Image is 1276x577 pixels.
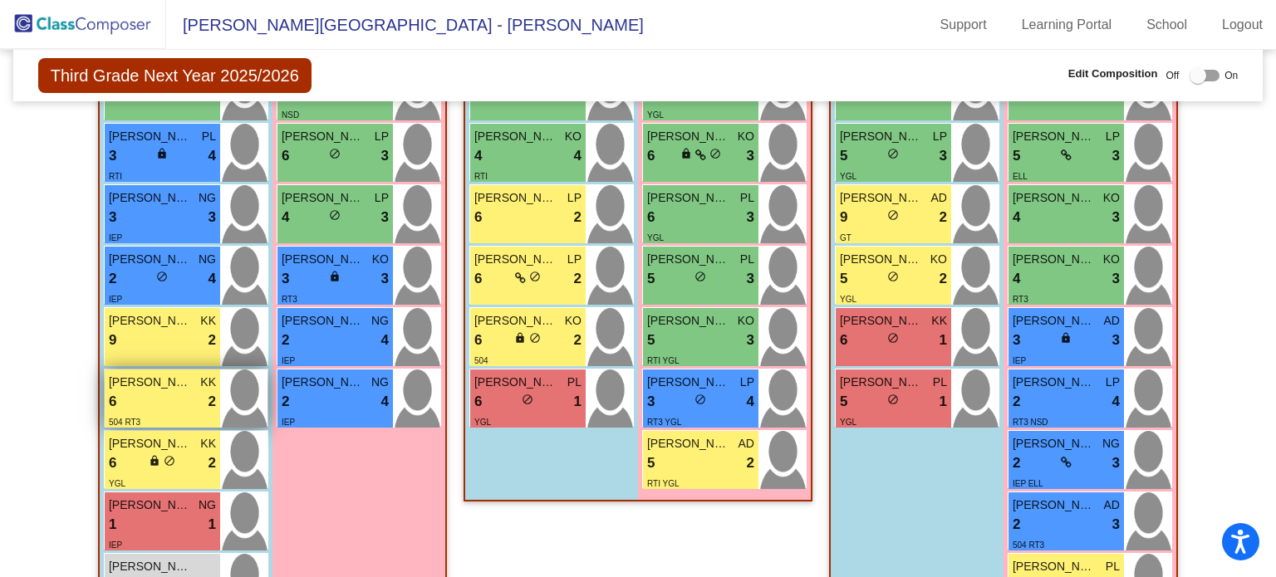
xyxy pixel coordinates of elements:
span: KO [930,251,947,268]
a: Learning Portal [1009,12,1126,38]
span: 2 [940,207,947,228]
span: 1 [940,330,947,351]
span: 2 [1013,452,1020,474]
span: [PERSON_NAME] [840,374,923,391]
span: 9 [109,330,116,351]
span: PL [202,128,216,145]
span: PL [1106,558,1120,575]
span: 9 [840,207,847,228]
span: [PERSON_NAME] [282,128,365,145]
span: 3 [1112,207,1120,228]
span: [PERSON_NAME] [282,374,365,391]
span: KK [931,312,947,330]
span: [PERSON_NAME] [1013,435,1096,452]
span: 2 [209,452,216,474]
span: GT [840,233,851,242]
span: RT3 [1013,295,1028,304]
span: [PERSON_NAME] [109,374,192,391]
span: 6 [474,391,482,413]
span: lock [329,271,341,282]
span: LP [740,374,754,391]
span: KK [200,312,216,330]
span: KK [200,435,216,452]
span: KO [565,312,582,330]
span: AD [739,435,754,452]
a: Support [927,12,1000,38]
span: KO [738,128,754,145]
span: RT3 NSD [1013,418,1048,427]
span: [PERSON_NAME] [647,435,730,452]
span: 6 [109,391,116,413]
span: 6 [109,452,116,474]
span: IEP [109,540,122,550]
span: 3 [1013,330,1020,351]
span: LP [1106,128,1120,145]
span: [PERSON_NAME] [282,251,365,268]
span: 3 [109,207,116,228]
span: PL [567,374,582,391]
span: KO [1103,189,1120,207]
span: NG [371,312,389,330]
span: 2 [282,330,289,351]
span: 3 [109,145,116,167]
span: [PERSON_NAME] [1013,189,1096,207]
span: 4 [209,145,216,167]
span: [PERSON_NAME] [840,189,923,207]
span: 504 [474,356,488,365]
span: 3 [747,145,754,167]
span: [PERSON_NAME] [282,312,365,330]
span: [PERSON_NAME][GEOGRAPHIC_DATA] - [PERSON_NAME] [166,12,644,38]
span: LP [567,189,582,207]
span: [PERSON_NAME] [474,374,557,391]
span: 4 [1112,391,1120,413]
span: 4 [474,145,482,167]
span: [PERSON_NAME] [474,312,557,330]
span: [PERSON_NAME] [647,374,730,391]
span: 6 [474,330,482,351]
span: RT3 YGL [647,418,681,427]
span: On [1224,68,1238,83]
span: 2 [209,391,216,413]
span: [PERSON_NAME] [647,128,730,145]
span: KO [372,251,389,268]
span: NG [1102,435,1120,452]
span: NG [371,374,389,391]
span: KO [738,312,754,330]
span: 6 [474,207,482,228]
span: 5 [647,330,655,351]
span: do_not_disturb_alt [887,148,899,159]
span: LP [933,128,947,145]
span: 2 [282,391,289,413]
span: 4 [381,330,389,351]
span: [PERSON_NAME] [109,312,192,330]
span: AD [931,189,947,207]
span: AD [1104,496,1120,514]
span: lock [1060,332,1072,344]
span: NG [199,189,216,207]
span: RTI [109,172,122,181]
span: [PERSON_NAME] [282,189,365,207]
span: Edit Composition [1068,66,1158,82]
span: [PERSON_NAME] [109,496,192,514]
span: 3 [940,145,947,167]
span: IEP [109,295,122,304]
span: [PERSON_NAME] [1013,128,1096,145]
span: [PERSON_NAME] [1013,251,1096,268]
span: [PERSON_NAME] [109,251,192,268]
span: [PERSON_NAME] [1013,312,1096,330]
span: YGL [647,233,664,242]
span: 3 [747,330,754,351]
span: 5 [1013,145,1020,167]
span: [PERSON_NAME] [109,189,192,207]
span: do_not_disturb_alt [887,394,899,405]
span: 5 [647,452,655,474]
span: NSD [282,110,299,120]
span: YGL [840,295,856,304]
span: 2 [209,330,216,351]
span: NG [199,496,216,514]
span: IEP ELL [1013,479,1043,488]
span: 4 [209,268,216,290]
span: KK [200,374,216,391]
span: 2 [1013,514,1020,535]
span: IEP [282,418,295,427]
